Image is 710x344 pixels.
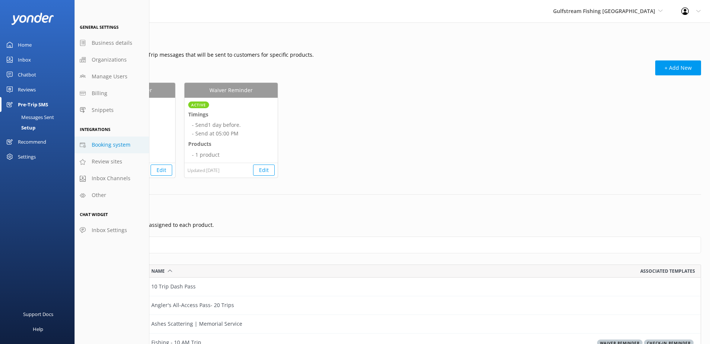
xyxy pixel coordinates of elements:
[4,122,35,133] div: Setup
[18,82,36,97] div: Reviews
[253,165,275,176] button: Edit
[92,157,122,166] span: Review sites
[192,151,274,159] li: - 1 product
[18,37,32,52] div: Home
[80,126,110,132] span: Integrations
[146,315,392,334] div: Ashes Scattering | Memorial Service
[4,112,54,122] div: Messages Sent
[80,212,108,217] span: Chat Widget
[83,221,701,229] p: View which templates are assigned to each product.
[75,137,149,153] a: Booking system
[92,56,127,64] span: Organizations
[553,7,655,15] span: Gulfstream Fishing [GEOGRAPHIC_DATA]
[33,322,43,337] div: Help
[655,60,701,75] button: + Add New
[184,83,278,98] div: Waiver Reminder
[146,278,392,296] div: 10 Trip Dash Pass
[92,89,107,97] span: Billing
[92,174,130,182] span: Inbox Channels
[75,68,149,85] a: Manage Users
[640,268,695,275] span: Associated templates
[92,191,106,199] span: Other
[75,187,149,204] a: Other
[151,268,172,275] div: Name
[75,102,149,119] a: Snippets
[75,85,149,102] a: Billing
[146,296,392,315] div: Angler's All-Access Pass- 20 Trips
[18,134,46,149] div: Recommend
[18,67,36,82] div: Chatbot
[83,34,701,43] h4: Templates
[187,167,220,174] span: Updated: [DATE]
[83,51,701,59] p: Templates define the Pre-Trip messages that will be sent to customers for specific products.
[188,110,274,119] h5: Timings
[75,170,149,187] a: Inbox Channels
[92,226,127,234] span: Inbox Settings
[192,121,274,129] li: - Send 1 day before.
[92,39,132,47] span: Business details
[75,51,149,68] a: Organizations
[92,72,127,81] span: Manage Users
[18,52,31,67] div: Inbox
[151,165,172,176] button: Edit
[83,204,701,213] h4: Product Overview
[18,97,48,112] div: Pre-Trip SMS
[188,140,274,148] h5: Products
[92,141,130,149] span: Booking system
[75,222,149,239] a: Inbox Settings
[11,13,54,25] img: yonder-white-logo.png
[192,129,274,138] li: - Send at 05:00 PM
[83,237,701,253] input: Search products...
[4,112,75,122] a: Messages Sent
[80,24,119,30] span: General Settings
[92,106,114,114] span: Snippets
[4,122,75,133] a: Setup
[18,149,36,164] div: Settings
[23,307,53,322] div: Support Docs
[75,35,149,51] a: Business details
[75,153,149,170] a: Review sites
[191,103,206,107] span: Active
